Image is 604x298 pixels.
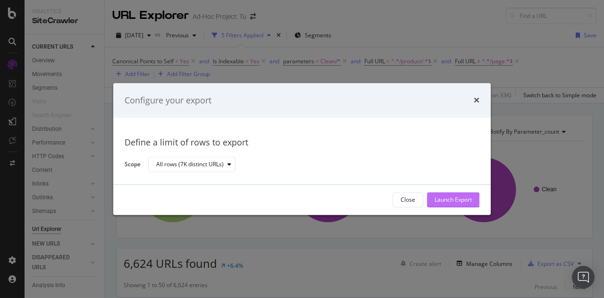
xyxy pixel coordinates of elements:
div: Launch Export [435,196,472,204]
div: times [474,94,479,107]
div: Configure your export [125,94,211,107]
div: Close [401,196,415,204]
div: Open Intercom Messenger [572,266,595,289]
button: Launch Export [427,192,479,207]
div: modal [113,83,491,215]
div: Define a limit of rows to export [125,137,479,149]
button: Close [393,192,423,207]
button: All rows (7K distinct URLs) [148,157,235,172]
label: Scope [125,160,141,170]
div: All rows (7K distinct URLs) [156,162,224,168]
